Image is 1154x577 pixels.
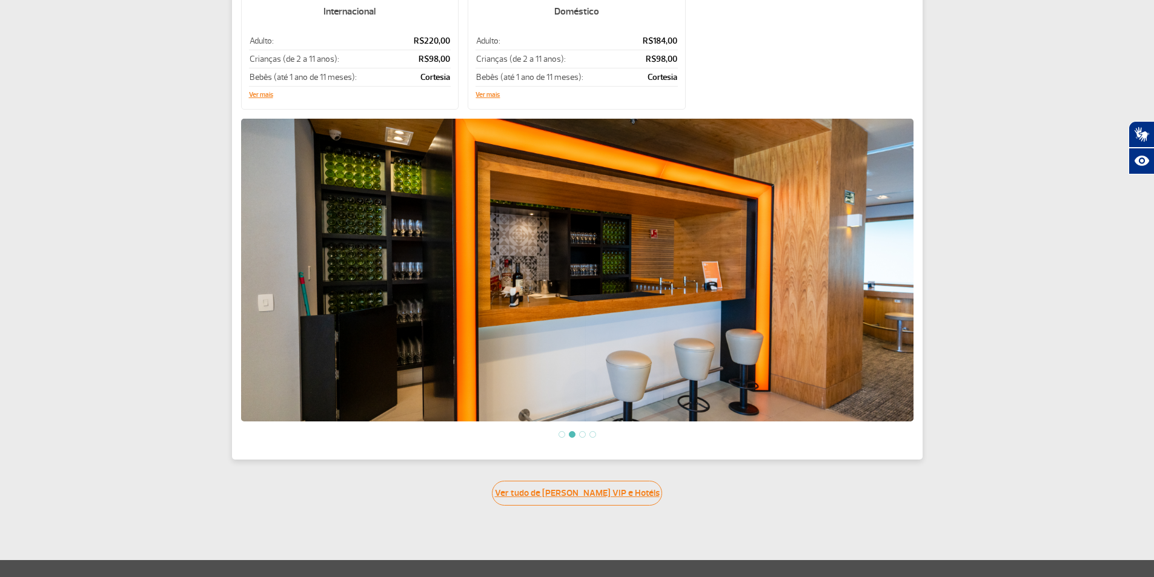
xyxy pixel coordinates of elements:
[400,35,451,47] p: R$220,00
[1129,121,1154,148] button: Abrir tradutor de língua de sinais.
[1129,121,1154,174] div: Plugin de acessibilidade da Hand Talk.
[1129,148,1154,174] button: Abrir recursos assistivos.
[492,481,662,506] a: Ver tudo de [PERSON_NAME] VIP e Hotéis
[250,35,399,47] p: Adulto:
[476,91,500,99] button: Ver mais
[629,53,678,65] p: R$98,00
[476,35,627,47] p: Adulto:
[250,53,399,65] p: Crianças (de 2 a 11 anos):
[629,35,678,47] p: R$184,00
[249,91,273,99] button: Ver mais
[629,71,678,83] p: Cortesia
[400,71,451,83] p: Cortesia
[476,53,627,65] p: Crianças (de 2 a 11 anos):
[400,53,451,65] p: R$98,00
[250,71,399,83] p: Bebês (até 1 ano de 11 meses):
[476,71,627,83] p: Bebês (até 1 ano de 11 meses):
